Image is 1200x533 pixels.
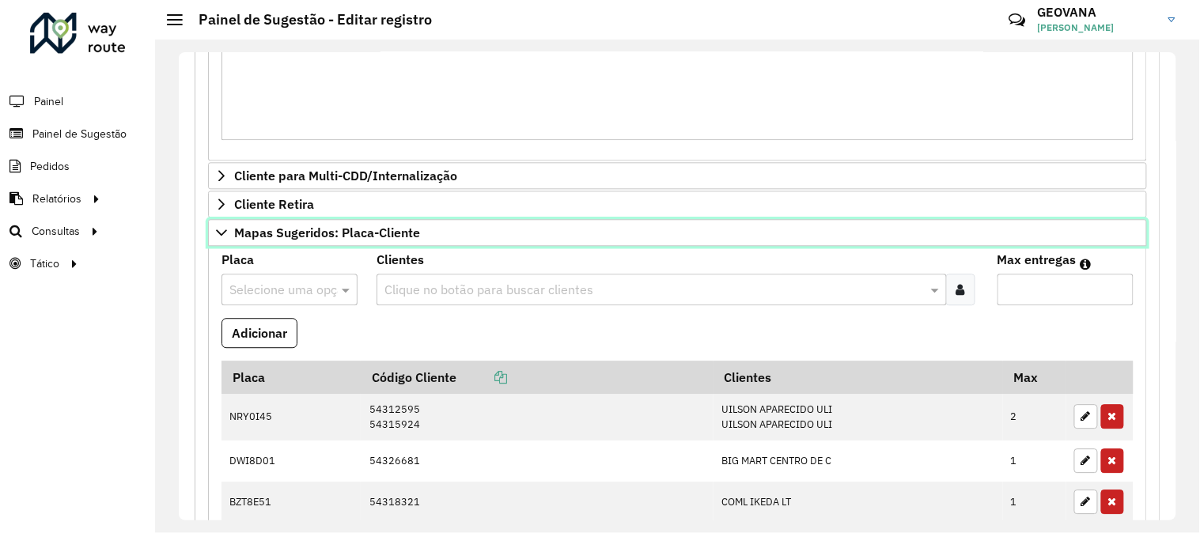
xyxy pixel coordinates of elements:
[361,361,713,394] th: Código Cliente
[221,394,361,440] td: NRY0I45
[183,11,432,28] h2: Painel de Sugestão - Editar registro
[32,126,127,142] span: Painel de Sugestão
[361,440,713,482] td: 54326681
[1081,258,1092,270] em: Máximo de clientes que serão colocados na mesma rota com os clientes informados
[1003,394,1066,440] td: 2
[234,169,457,182] span: Cliente para Multi-CDD/Internalização
[30,255,59,272] span: Tático
[1038,21,1156,35] span: [PERSON_NAME]
[377,250,424,269] label: Clientes
[1038,5,1156,20] h3: GEOVANA
[714,394,1003,440] td: UILSON APARECIDO ULI UILSON APARECIDO ULI
[208,191,1147,217] a: Cliente Retira
[221,318,297,348] button: Adicionar
[234,198,314,210] span: Cliente Retira
[208,162,1147,189] a: Cliente para Multi-CDD/Internalização
[34,93,63,110] span: Painel
[361,394,713,440] td: 54312595 54315924
[234,226,420,239] span: Mapas Sugeridos: Placa-Cliente
[32,223,80,240] span: Consultas
[714,482,1003,523] td: COML IKEDA LT
[208,219,1147,246] a: Mapas Sugeridos: Placa-Cliente
[1003,440,1066,482] td: 1
[1003,361,1066,394] th: Max
[456,369,507,385] a: Copiar
[221,482,361,523] td: BZT8E51
[714,361,1003,394] th: Clientes
[221,440,361,482] td: DWI8D01
[221,361,361,394] th: Placa
[997,250,1077,269] label: Max entregas
[221,250,254,269] label: Placa
[361,482,713,523] td: 54318321
[1000,3,1034,37] a: Contato Rápido
[32,191,81,207] span: Relatórios
[30,158,70,175] span: Pedidos
[714,440,1003,482] td: BIG MART CENTRO DE C
[1003,482,1066,523] td: 1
